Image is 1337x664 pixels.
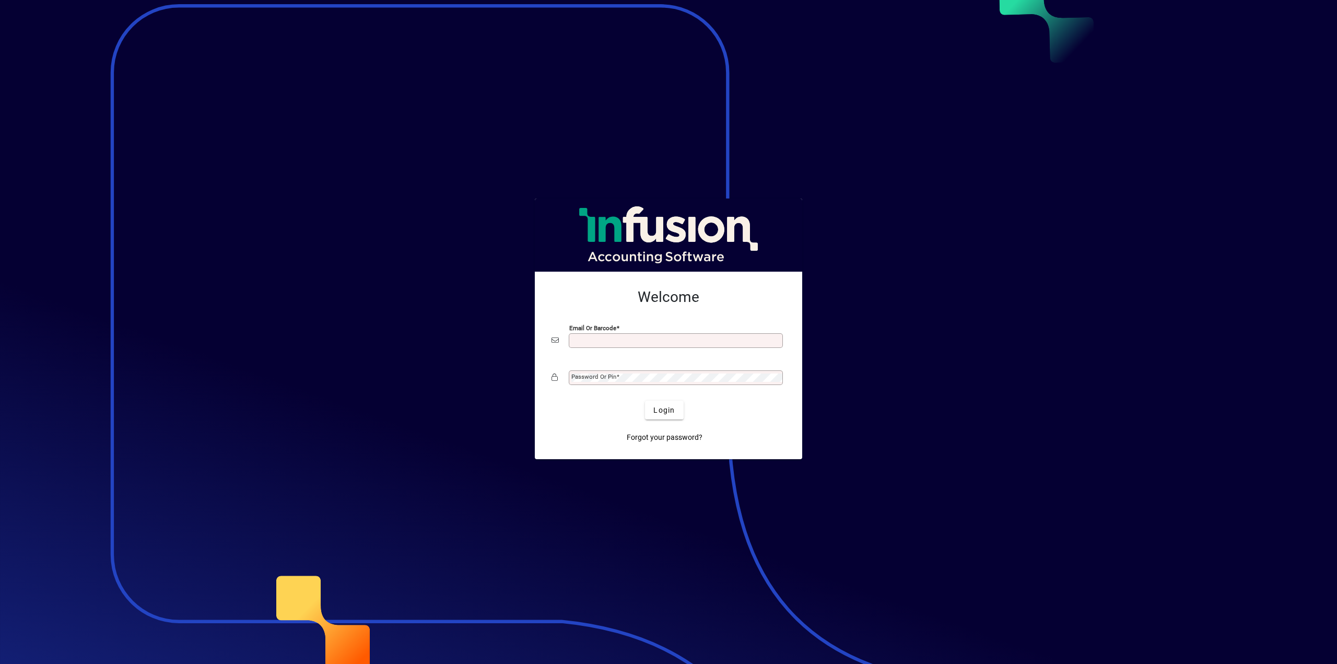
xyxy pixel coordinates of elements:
[623,428,707,447] a: Forgot your password?
[552,288,785,306] h2: Welcome
[645,401,683,420] button: Login
[569,324,616,332] mat-label: Email or Barcode
[627,432,702,443] span: Forgot your password?
[653,405,675,416] span: Login
[571,373,616,380] mat-label: Password or Pin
